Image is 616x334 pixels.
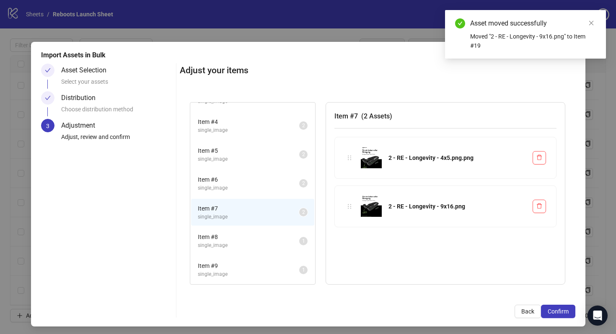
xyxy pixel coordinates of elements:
a: Close [587,18,596,28]
span: single_image [198,213,299,221]
span: delete [536,203,542,209]
img: 2 - RE - Longevity - 9x16.png [361,196,382,217]
div: Adjust, review and confirm [61,132,173,146]
sup: 2 [299,121,308,130]
span: Item # 5 [198,146,299,155]
span: 2 [302,209,305,215]
span: Confirm [548,308,569,315]
sup: 1 [299,266,308,274]
h2: Adjust your items [180,64,575,77]
button: Back [515,305,541,318]
button: Confirm [541,305,575,318]
span: check [45,67,51,73]
h3: Item # 7 [334,111,556,121]
div: Distribution [61,91,102,105]
div: Choose distribution method [61,105,173,119]
span: 2 [302,123,305,128]
div: holder [345,153,354,162]
span: single_image [198,242,299,249]
span: Item # 4 [198,117,299,126]
button: Delete [533,200,546,213]
div: Open Intercom Messenger [588,306,608,326]
div: Adjustment [61,119,102,132]
div: Moved "2 - RE - Longevity - 9x16.png" to Item #19 [470,32,596,50]
span: check-circle [455,18,465,28]
sup: 1 [299,237,308,245]
span: single_image [198,270,299,278]
span: single_image [198,184,299,192]
sup: 2 [299,150,308,159]
span: 1 [302,267,305,273]
span: delete [536,154,542,160]
span: ( 2 Assets ) [361,112,392,120]
span: close [588,20,594,26]
span: holder [347,203,352,209]
div: Asset Selection [61,64,113,77]
div: Import Assets in Bulk [41,50,575,60]
button: Delete [533,151,546,164]
span: 3 [46,123,49,129]
span: check [45,95,51,101]
span: Item # 9 [198,261,299,270]
img: 2 - RE - Longevity - 4x5.png.png [361,147,382,168]
span: Back [521,308,534,315]
span: Item # 8 [198,232,299,242]
span: Item # 7 [198,204,299,213]
div: holder [345,202,354,211]
span: 2 [302,152,305,157]
span: holder [347,155,352,161]
span: 2 [302,180,305,186]
span: Item # 6 [198,175,299,184]
span: single_image [198,126,299,134]
div: Asset moved successfully [470,18,596,28]
span: 1 [302,238,305,244]
span: single_image [198,155,299,163]
sup: 2 [299,208,308,216]
div: 2 - RE - Longevity - 4x5.png.png [388,153,526,162]
div: Select your assets [61,77,173,91]
sup: 2 [299,179,308,188]
div: 2 - RE - Longevity - 9x16.png [388,202,526,211]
